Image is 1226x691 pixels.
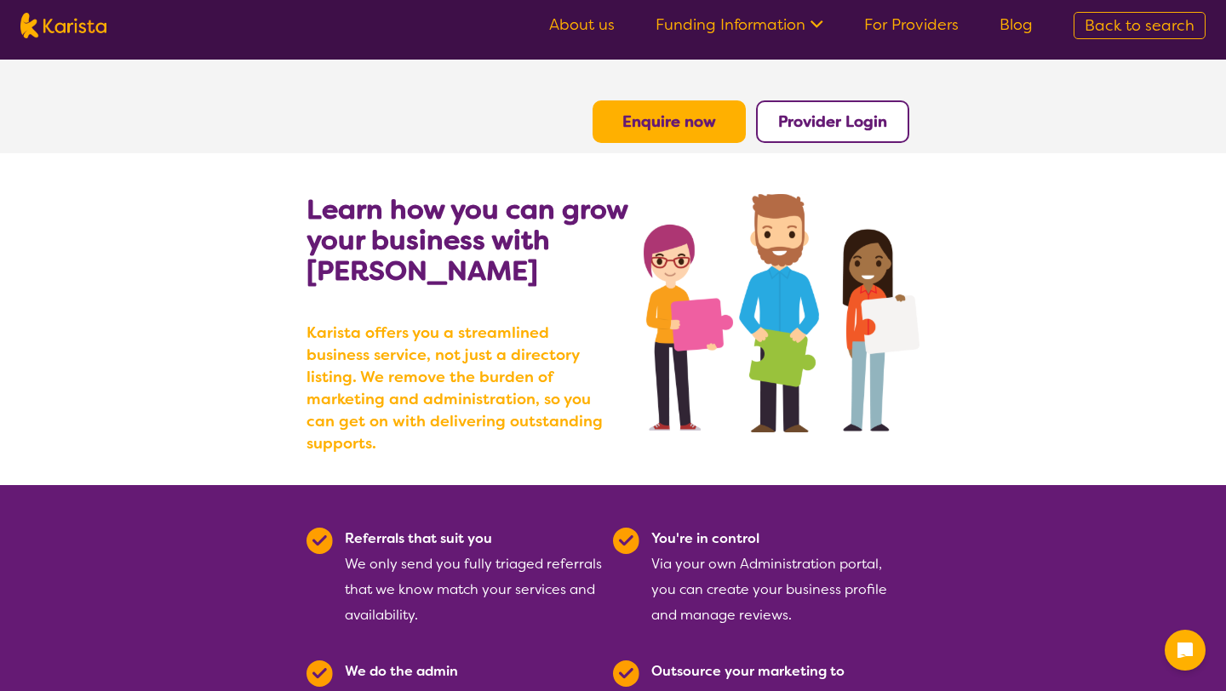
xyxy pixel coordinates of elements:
div: We only send you fully triaged referrals that we know match your services and availability. [345,526,603,628]
a: Provider Login [778,111,887,132]
a: Funding Information [656,14,823,35]
a: For Providers [864,14,959,35]
img: Tick [306,528,333,554]
button: Enquire now [593,100,746,143]
button: Provider Login [756,100,909,143]
img: Karista logo [20,13,106,38]
a: About us [549,14,615,35]
b: You're in control [651,529,759,547]
b: We do the admin [345,662,458,680]
span: Back to search [1085,15,1194,36]
img: Tick [613,660,639,687]
img: grow your business with Karista [644,194,919,432]
img: Tick [613,528,639,554]
a: Blog [1000,14,1033,35]
b: Karista offers you a streamlined business service, not just a directory listing. We remove the bu... [306,322,613,454]
b: Learn how you can grow your business with [PERSON_NAME] [306,191,627,288]
b: Referrals that suit you [345,529,492,547]
a: Back to search [1074,12,1206,39]
img: Tick [306,660,333,687]
div: Via your own Administration portal, you can create your business profile and manage reviews. [651,526,909,628]
a: Enquire now [622,111,716,132]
